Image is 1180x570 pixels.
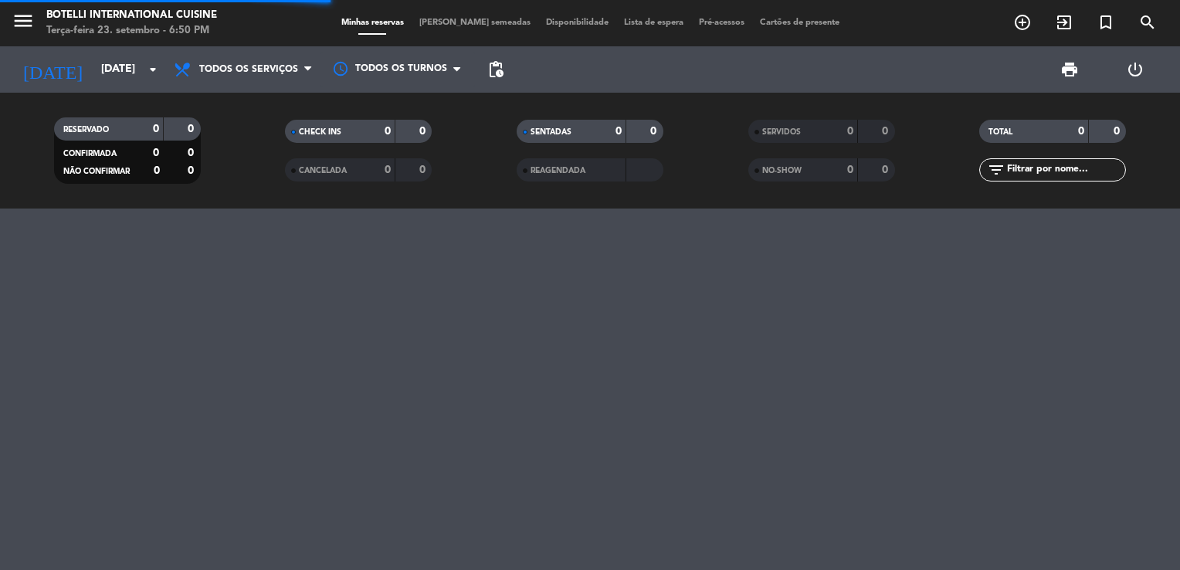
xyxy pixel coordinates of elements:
[650,126,660,137] strong: 0
[531,167,585,175] span: REAGENDADA
[63,150,117,158] span: CONFIRMADA
[538,19,616,27] span: Disponibilidade
[487,60,505,79] span: pending_actions
[299,167,347,175] span: CANCELADA
[188,124,197,134] strong: 0
[419,165,429,175] strong: 0
[63,126,109,134] span: RESERVADO
[188,165,197,176] strong: 0
[1114,126,1123,137] strong: 0
[12,9,35,32] i: menu
[1078,126,1084,137] strong: 0
[334,19,412,27] span: Minhas reservas
[63,168,130,175] span: NÃO CONFIRMAR
[412,19,538,27] span: [PERSON_NAME] semeadas
[1103,46,1168,93] div: LOG OUT
[12,53,93,87] i: [DATE]
[882,165,891,175] strong: 0
[188,148,197,158] strong: 0
[752,19,847,27] span: Cartões de presente
[199,64,298,75] span: Todos os serviços
[1055,13,1073,32] i: exit_to_app
[1126,60,1144,79] i: power_settings_new
[1138,13,1157,32] i: search
[1060,60,1079,79] span: print
[419,126,429,137] strong: 0
[154,165,160,176] strong: 0
[153,124,159,134] strong: 0
[153,148,159,158] strong: 0
[531,128,571,136] span: SENTADAS
[385,126,391,137] strong: 0
[299,128,341,136] span: CHECK INS
[1097,13,1115,32] i: turned_in_not
[987,161,1005,179] i: filter_list
[385,165,391,175] strong: 0
[1005,161,1125,178] input: Filtrar por nome...
[1013,13,1032,32] i: add_circle_outline
[46,8,217,23] div: Botelli International Cuisine
[616,19,691,27] span: Lista de espera
[762,167,802,175] span: NO-SHOW
[144,60,162,79] i: arrow_drop_down
[615,126,622,137] strong: 0
[46,23,217,39] div: Terça-feira 23. setembro - 6:50 PM
[882,126,891,137] strong: 0
[12,9,35,38] button: menu
[847,126,853,137] strong: 0
[988,128,1012,136] span: TOTAL
[847,165,853,175] strong: 0
[691,19,752,27] span: Pré-acessos
[762,128,801,136] span: SERVIDOS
